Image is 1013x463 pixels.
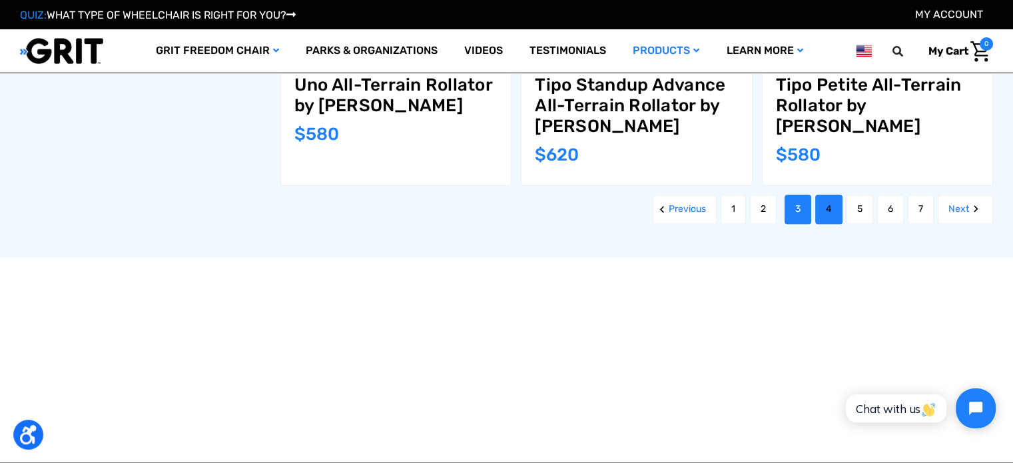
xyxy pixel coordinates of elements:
[20,9,296,21] a: QUIZ:WHAT TYPE OF WHEELCHAIR IS RIGHT FOR YOU?
[980,37,993,51] span: 0
[516,29,619,73] a: Testimonials
[856,43,872,59] img: us.png
[815,195,843,224] a: Page 4 of 7
[846,195,873,224] a: Page 5 of 7
[292,29,451,73] a: Parks & Organizations
[294,124,339,145] span: $580
[877,195,904,224] a: Page 6 of 7
[915,8,983,21] a: Account
[831,377,1007,440] iframe: Tidio Chat
[619,29,713,73] a: Products
[721,195,746,224] a: Page 1 of 7
[20,37,103,65] img: GRIT All-Terrain Wheelchair and Mobility Equipment
[785,195,811,224] a: Page 3 of 7
[776,145,821,165] span: $580
[898,37,918,65] input: Search
[750,195,777,224] a: Page 2 of 7
[970,41,990,62] img: Cart
[653,195,717,224] a: Previous
[451,29,516,73] a: Videos
[918,37,993,65] a: Cart with 0 items
[535,75,738,137] a: Tipo Standup Advance All-Terrain Rollator by Comodita,$620.00
[266,195,993,224] nav: pagination
[535,145,579,165] span: $620
[20,9,47,21] span: QUIZ:
[294,75,498,116] a: Uno All-Terrain Rollator by Comodita,$580.00
[143,29,292,73] a: GRIT Freedom Chair
[776,75,979,137] a: Tipo Petite All-Terrain Rollator by Comodita,$580.00
[713,29,816,73] a: Learn More
[928,45,968,57] span: My Cart
[938,195,993,224] a: Next
[908,195,934,224] a: Page 7 of 7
